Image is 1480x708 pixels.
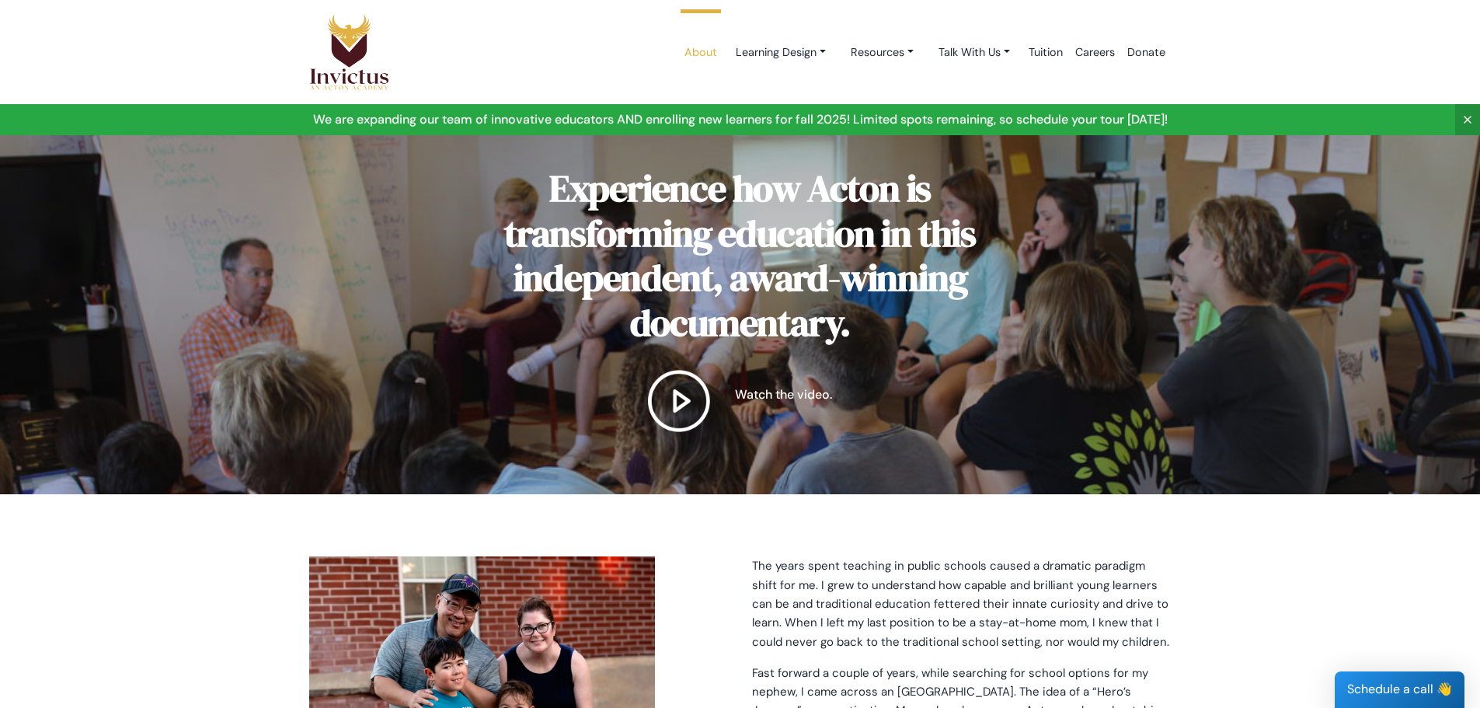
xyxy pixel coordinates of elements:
[735,386,832,404] p: Watch the video.
[457,166,1024,345] h2: Experience how Acton is transforming education in this independent, award-winning documentary.
[309,13,390,91] img: Logo
[838,38,926,67] a: Resources
[723,38,838,67] a: Learning Design
[1022,19,1069,85] a: Tuition
[1121,19,1172,85] a: Donate
[457,370,1024,432] a: Watch the video.
[648,370,710,432] img: play button
[926,38,1022,67] a: Talk With Us
[678,19,723,85] a: About
[1335,671,1464,708] div: Schedule a call 👋
[752,556,1172,650] p: The years spent teaching in public schools caused a dramatic paradigm shift for me. I grew to und...
[1069,19,1121,85] a: Careers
